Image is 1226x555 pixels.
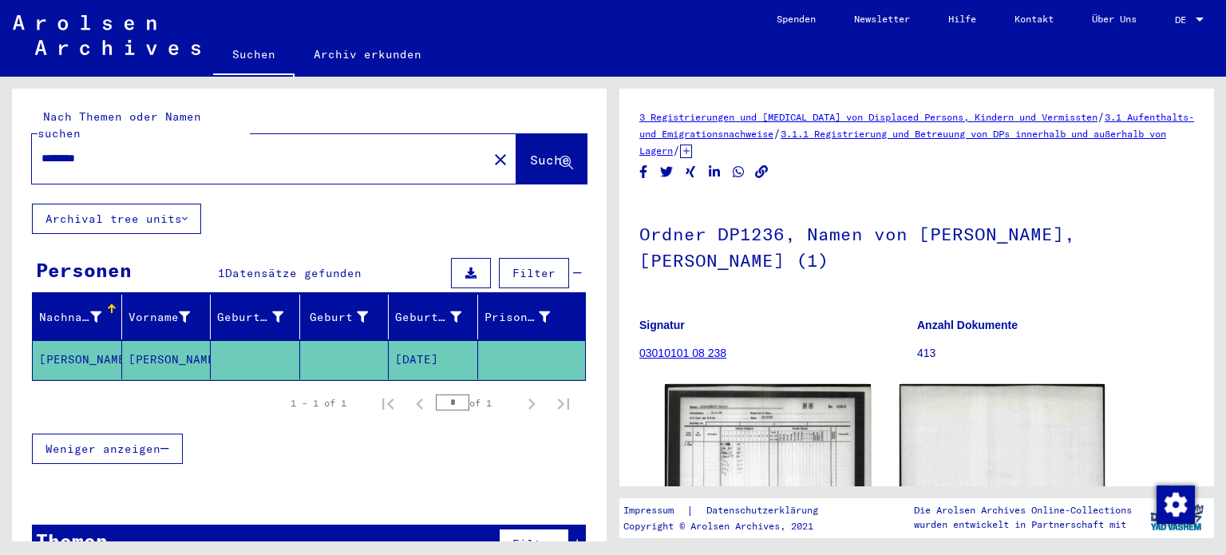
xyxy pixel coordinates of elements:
[213,35,295,77] a: Suchen
[217,309,283,326] div: Geburtsname
[306,309,369,326] div: Geburt‏
[122,295,212,339] mat-header-cell: Vorname
[404,387,436,419] button: Previous page
[225,266,362,280] span: Datensätze gefunden
[530,152,570,168] span: Suche
[484,143,516,175] button: Clear
[917,319,1018,331] b: Anzahl Dokumente
[484,304,571,330] div: Prisoner #
[36,526,108,555] div: Themen
[389,295,478,339] mat-header-cell: Geburtsdatum
[548,387,579,419] button: Last page
[36,256,132,284] div: Personen
[623,502,686,519] a: Impressum
[389,340,478,379] mat-cell: [DATE]
[33,340,122,379] mat-cell: [PERSON_NAME]
[635,162,652,182] button: Share on Facebook
[499,258,569,288] button: Filter
[1097,109,1105,124] span: /
[39,309,101,326] div: Nachname
[211,295,300,339] mat-header-cell: Geburtsname
[730,162,747,182] button: Share on WhatsApp
[512,537,556,551] span: Filter
[395,304,481,330] div: Geburtsdatum
[291,396,346,410] div: 1 – 1 of 1
[516,134,587,184] button: Suche
[706,162,723,182] button: Share on LinkedIn
[372,387,404,419] button: First page
[32,204,201,234] button: Archival tree units
[623,519,837,533] p: Copyright © Arolsen Archives, 2021
[484,309,551,326] div: Prisoner #
[694,502,837,519] a: Datenschutzerklärung
[218,266,225,280] span: 1
[32,434,183,464] button: Weniger anzeigen
[45,442,160,456] span: Weniger anzeigen
[623,502,837,519] div: |
[33,295,122,339] mat-header-cell: Nachname
[665,384,871,532] img: 001.jpg
[306,304,389,330] div: Geburt‏
[478,295,586,339] mat-header-cell: Prisoner #
[917,345,1194,362] p: 413
[639,128,1166,157] a: 3.1.1 Registrierung und Betreuung von DPs innerhalb und außerhalb von Lagern
[436,395,516,410] div: of 1
[129,304,211,330] div: Vorname
[658,162,675,182] button: Share on Twitter
[639,111,1097,123] a: 3 Registrierungen und [MEDICAL_DATA] von Displaced Persons, Kindern und Vermissten
[1147,498,1207,537] img: yv_logo.png
[914,503,1132,517] p: Die Arolsen Archives Online-Collections
[512,266,556,280] span: Filter
[300,295,390,339] mat-header-cell: Geburt‏
[900,384,1105,530] img: 002.jpg
[673,143,680,157] span: /
[753,162,770,182] button: Copy link
[1157,486,1195,524] img: Zustimmung ändern
[639,319,685,331] b: Signatur
[682,162,699,182] button: Share on Xing
[295,35,441,73] a: Archiv erkunden
[217,304,303,330] div: Geburtsname
[491,150,510,169] mat-icon: close
[639,197,1194,294] h1: Ordner DP1236, Namen von [PERSON_NAME], [PERSON_NAME] (1)
[773,126,781,141] span: /
[516,387,548,419] button: Next page
[38,109,201,141] mat-label: Nach Themen oder Namen suchen
[1175,14,1192,26] span: DE
[13,15,200,55] img: Arolsen_neg.svg
[395,309,461,326] div: Geburtsdatum
[639,347,726,359] a: 03010101 08 238
[914,517,1132,532] p: wurden entwickelt in Partnerschaft mit
[129,309,191,326] div: Vorname
[122,340,212,379] mat-cell: [PERSON_NAME]
[39,304,121,330] div: Nachname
